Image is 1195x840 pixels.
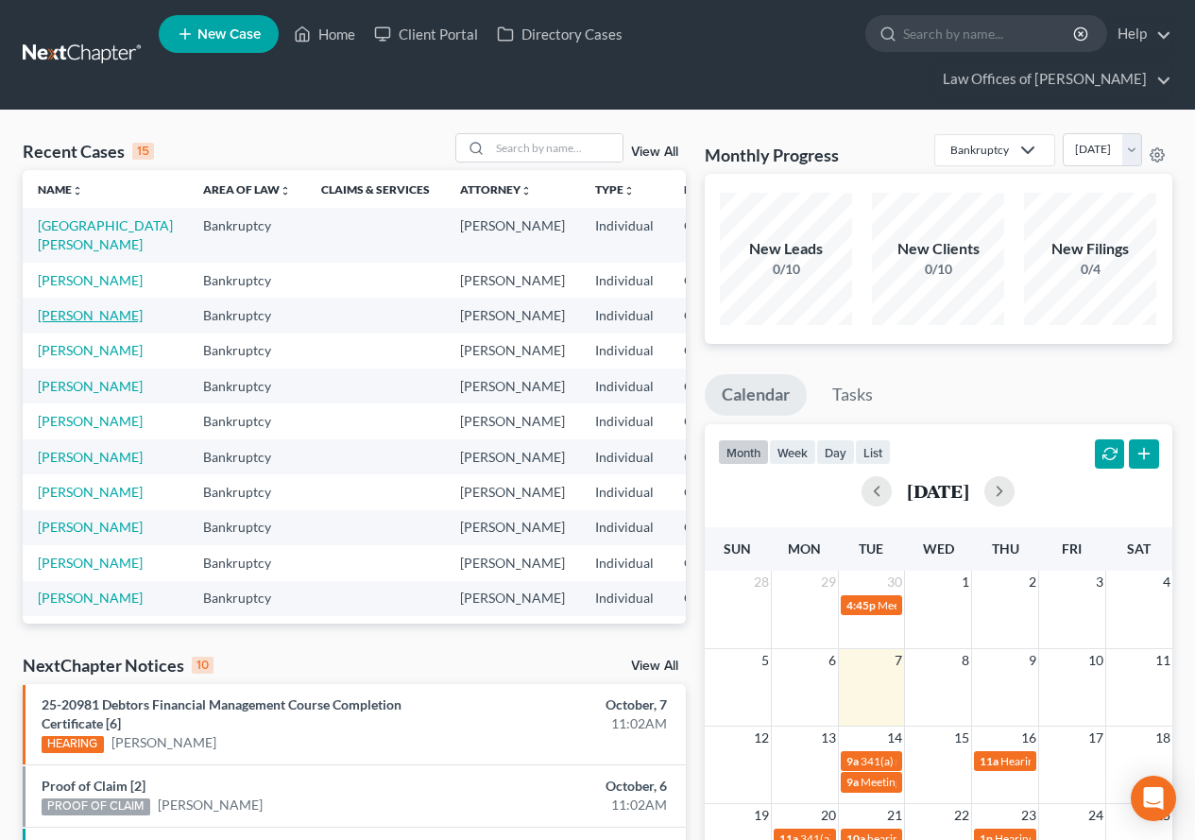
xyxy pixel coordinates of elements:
div: Bankruptcy [950,142,1009,158]
td: Bankruptcy [188,439,306,474]
span: 20 [819,804,838,827]
a: [PERSON_NAME] [38,378,143,394]
span: 8 [960,649,971,672]
td: CTB [669,298,761,333]
a: Tasks [815,374,890,416]
td: [PERSON_NAME] [445,208,580,262]
i: unfold_more [521,185,532,197]
span: 4 [1161,571,1172,593]
td: [PERSON_NAME] [445,439,580,474]
span: Meeting of Creditors for [PERSON_NAME] [878,598,1087,612]
div: 11:02AM [470,796,666,814]
td: Individual [580,510,669,545]
td: CTB [669,474,761,509]
a: [PERSON_NAME] [38,555,143,571]
span: 5 [760,649,771,672]
a: [PERSON_NAME] [38,342,143,358]
td: [PERSON_NAME] [445,403,580,438]
span: Meeting of Creditors for [PERSON_NAME] [861,775,1070,789]
span: 21 [885,804,904,827]
span: 7 [893,649,904,672]
span: 10 [1086,649,1105,672]
span: Mon [788,540,821,557]
td: [PERSON_NAME] [445,581,580,616]
td: CTB [669,369,761,403]
a: [PERSON_NAME] [38,590,143,606]
span: 3 [1094,571,1105,593]
a: View All [631,660,678,673]
span: Tue [859,540,883,557]
span: 14 [885,727,904,749]
a: View All [631,146,678,159]
a: Proof of Claim [2] [42,778,145,794]
td: [PERSON_NAME] [445,545,580,580]
button: day [816,439,855,465]
td: Individual [580,545,669,580]
td: Bankruptcy [188,616,306,670]
th: Claims & Services [306,170,445,208]
span: 4:45p [846,598,876,612]
span: 16 [1019,727,1038,749]
a: Help [1108,17,1171,51]
span: Sun [724,540,751,557]
td: Individual [580,439,669,474]
a: [PERSON_NAME] [111,733,216,752]
td: Individual [580,369,669,403]
a: [PERSON_NAME] [38,519,143,535]
a: Client Portal [365,17,487,51]
i: unfold_more [72,185,83,197]
input: Search by name... [903,16,1076,51]
span: 24 [1086,804,1105,827]
span: 17 [1086,727,1105,749]
td: Bankruptcy [188,263,306,298]
div: October, 7 [470,695,666,714]
span: 29 [819,571,838,593]
span: 15 [952,727,971,749]
td: Bankruptcy [188,298,306,333]
td: CTB [669,439,761,474]
td: CTB [669,334,761,369]
td: Bankruptcy [188,474,306,509]
span: 22 [952,804,971,827]
a: [PERSON_NAME] [38,449,143,465]
h2: [DATE] [907,481,969,501]
td: Bankruptcy [188,545,306,580]
div: Open Intercom Messenger [1131,776,1176,821]
a: [GEOGRAPHIC_DATA][PERSON_NAME] [38,217,173,252]
span: 6 [827,649,838,672]
td: CTB [669,403,761,438]
div: New Clients [872,238,1004,260]
a: 25-20981 Debtors Financial Management Course Completion Certificate [6] [42,696,401,731]
td: Individual [580,474,669,509]
div: HEARING [42,736,104,753]
td: Individual [580,298,669,333]
a: Calendar [705,374,807,416]
a: Area of Lawunfold_more [203,182,291,197]
span: 9a [846,754,859,768]
span: 9a [846,775,859,789]
td: Individual [580,208,669,262]
td: Bankruptcy [188,369,306,403]
div: 10 [192,657,213,674]
div: 0/10 [720,260,852,279]
td: Individual [580,581,669,616]
td: CTB [669,208,761,262]
a: Home [284,17,365,51]
i: unfold_more [623,185,635,197]
td: CTB [669,616,761,670]
span: 11 [1153,649,1172,672]
span: 11a [980,754,999,768]
td: Bankruptcy [188,208,306,262]
td: Bankruptcy [188,334,306,369]
td: CTB [669,263,761,298]
td: [PERSON_NAME] [445,263,580,298]
span: 13 [819,727,838,749]
div: PROOF OF CLAIM [42,798,150,815]
td: [PERSON_NAME] [445,334,580,369]
div: Recent Cases [23,140,154,163]
input: Search by name... [490,134,623,162]
span: Wed [923,540,954,557]
a: Directory Cases [487,17,632,51]
a: Districtunfold_more [684,182,746,197]
span: Thu [992,540,1019,557]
